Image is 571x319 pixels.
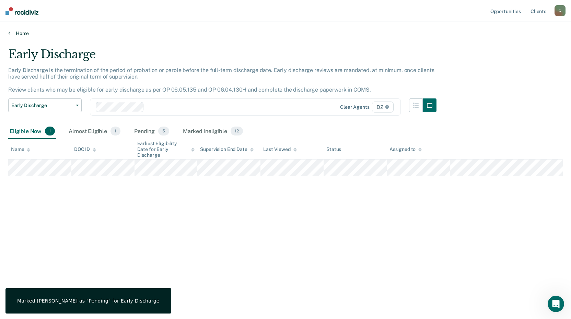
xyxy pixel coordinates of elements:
[11,103,73,108] span: Early Discharge
[8,124,56,139] div: Eligible Now1
[200,146,253,152] div: Supervision End Date
[133,124,171,139] div: Pending5
[8,98,82,112] button: Early Discharge
[372,102,394,113] span: D2
[11,146,30,152] div: Name
[110,127,120,135] span: 1
[45,127,55,135] span: 1
[548,296,564,312] iframe: Intercom live chat
[555,5,566,16] button: C
[137,141,195,158] div: Earliest Eligibility Date for Early Discharge
[67,124,122,139] div: Almost Eligible1
[17,298,160,304] div: Marked [PERSON_NAME] as "Pending" for Early Discharge
[8,47,436,67] div: Early Discharge
[326,146,341,152] div: Status
[74,146,96,152] div: DOC ID
[5,7,38,15] img: Recidiviz
[8,67,434,93] p: Early Discharge is the termination of the period of probation or parole before the full-term disc...
[389,146,422,152] div: Assigned to
[231,127,243,135] span: 12
[8,30,563,36] a: Home
[158,127,169,135] span: 5
[182,124,244,139] div: Marked Ineligible12
[340,104,369,110] div: Clear agents
[263,146,296,152] div: Last Viewed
